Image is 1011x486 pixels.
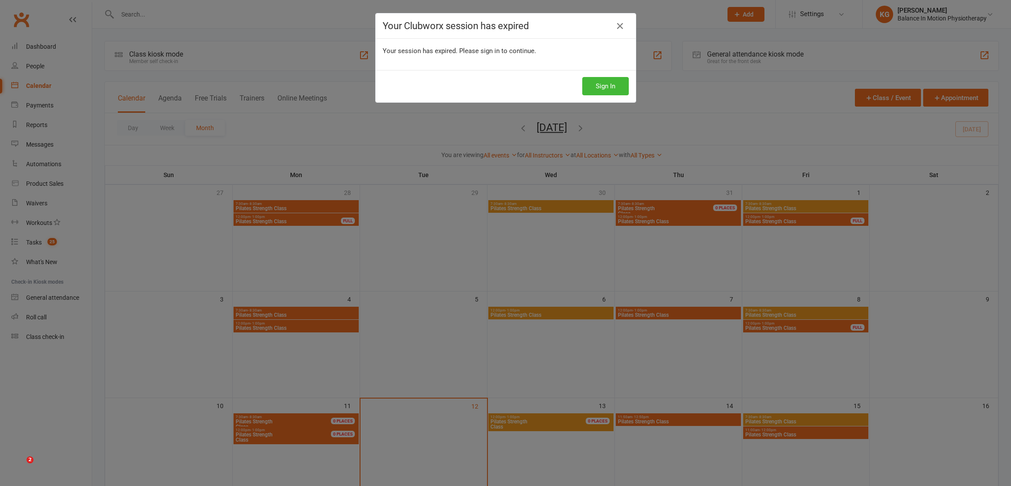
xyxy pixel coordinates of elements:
span: 2 [27,456,33,463]
button: Sign In [582,77,629,95]
iframe: Intercom live chat [9,456,30,477]
a: Close [613,19,627,33]
span: Your session has expired. Please sign in to continue. [383,47,536,55]
h4: Your Clubworx session has expired [383,20,629,31]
